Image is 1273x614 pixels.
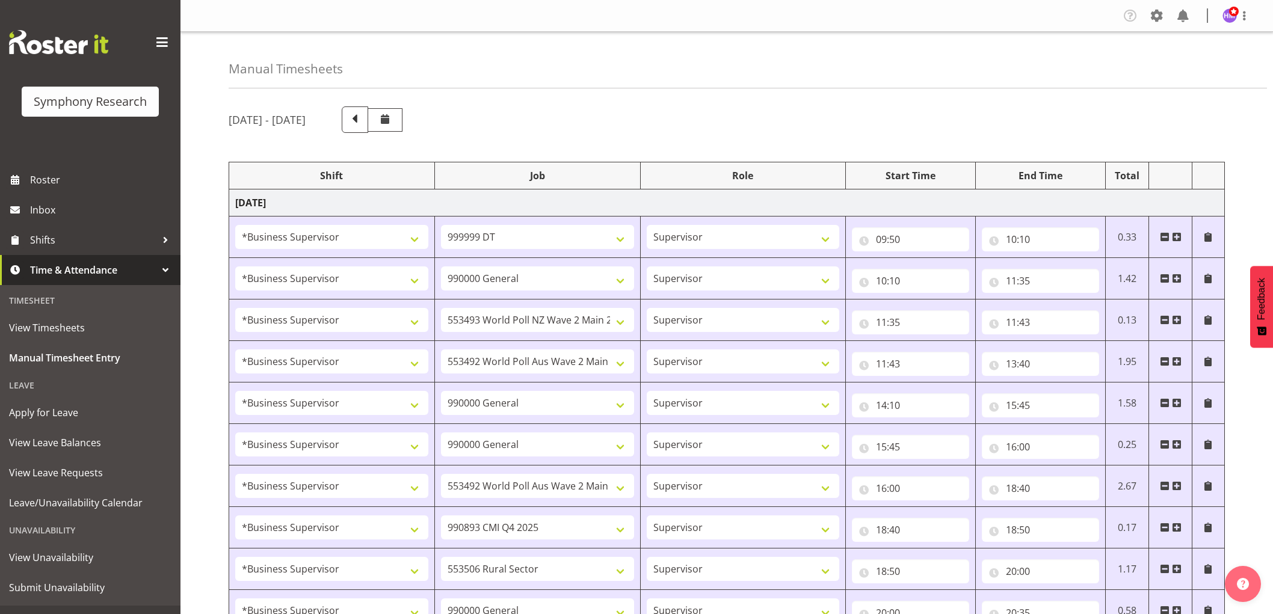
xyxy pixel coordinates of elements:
[1106,382,1149,424] td: 1.58
[9,319,171,337] span: View Timesheets
[9,349,171,367] span: Manual Timesheet Entry
[1106,424,1149,465] td: 0.25
[9,30,108,54] img: Rosterit website logo
[9,579,171,597] span: Submit Unavailability
[982,393,1099,417] input: Click to select...
[3,288,177,313] div: Timesheet
[982,269,1099,293] input: Click to select...
[1106,216,1149,258] td: 0.33
[1256,278,1267,320] span: Feedback
[3,573,177,603] a: Submit Unavailability
[3,518,177,542] div: Unavailability
[1106,507,1149,548] td: 0.17
[982,476,1099,500] input: Click to select...
[1222,8,1237,23] img: hitesh-makan1261.jpg
[229,113,306,126] h5: [DATE] - [DATE]
[852,352,969,376] input: Click to select...
[3,398,177,428] a: Apply for Leave
[30,261,156,279] span: Time & Attendance
[9,494,171,512] span: Leave/Unavailability Calendar
[982,518,1099,542] input: Click to select...
[647,168,840,183] div: Role
[9,434,171,452] span: View Leave Balances
[229,62,343,76] h4: Manual Timesheets
[1106,548,1149,590] td: 1.17
[1106,258,1149,299] td: 1.42
[1106,465,1149,507] td: 2.67
[852,393,969,417] input: Click to select...
[982,168,1099,183] div: End Time
[852,559,969,583] input: Click to select...
[852,518,969,542] input: Click to select...
[1112,168,1142,183] div: Total
[852,310,969,334] input: Click to select...
[30,171,174,189] span: Roster
[30,231,156,249] span: Shifts
[1106,299,1149,341] td: 0.13
[852,227,969,251] input: Click to select...
[982,435,1099,459] input: Click to select...
[3,542,177,573] a: View Unavailability
[3,373,177,398] div: Leave
[3,488,177,518] a: Leave/Unavailability Calendar
[852,168,969,183] div: Start Time
[982,310,1099,334] input: Click to select...
[34,93,147,111] div: Symphony Research
[1250,266,1273,348] button: Feedback - Show survey
[9,464,171,482] span: View Leave Requests
[852,476,969,500] input: Click to select...
[852,269,969,293] input: Click to select...
[9,404,171,422] span: Apply for Leave
[852,435,969,459] input: Click to select...
[1237,578,1249,590] img: help-xxl-2.png
[9,548,171,566] span: View Unavailability
[982,352,1099,376] input: Click to select...
[3,458,177,488] a: View Leave Requests
[3,313,177,343] a: View Timesheets
[3,428,177,458] a: View Leave Balances
[982,227,1099,251] input: Click to select...
[229,189,1225,216] td: [DATE]
[30,201,174,219] span: Inbox
[982,559,1099,583] input: Click to select...
[441,168,634,183] div: Job
[1106,341,1149,382] td: 1.95
[235,168,428,183] div: Shift
[3,343,177,373] a: Manual Timesheet Entry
